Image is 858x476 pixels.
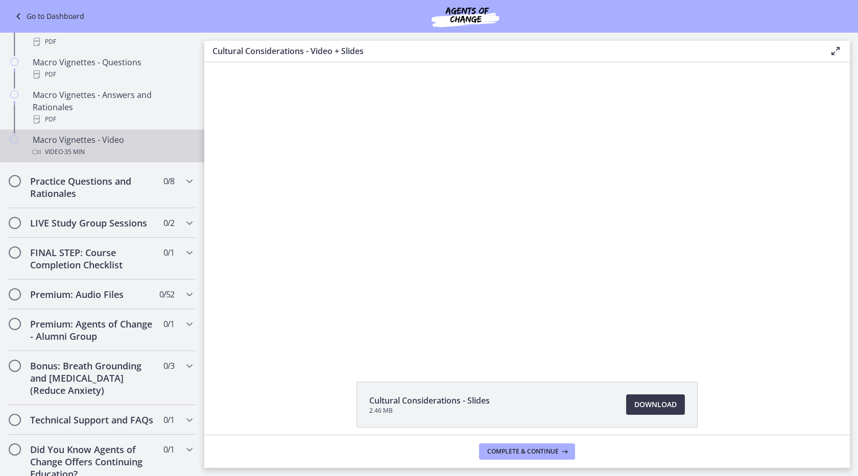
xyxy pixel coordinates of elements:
span: 0 / 3 [163,360,174,372]
span: 2.46 MB [369,407,490,415]
span: 0 / 1 [163,443,174,456]
span: 0 / 2 [163,217,174,229]
h2: Practice Questions and Rationales [30,175,155,199]
div: PDF [33,113,192,126]
a: Go to Dashboard [12,10,84,22]
button: Complete & continue [479,443,575,460]
div: Macro Vignettes - Questions [33,56,192,81]
span: Cultural Considerations - Slides [369,394,490,407]
span: 0 / 52 [159,288,174,300]
span: 0 / 1 [163,318,174,330]
h2: LIVE Study Group Sessions [30,217,155,229]
a: Download [626,394,685,415]
h2: FINAL STEP: Course Completion Checklist [30,246,155,271]
div: Video [33,146,192,158]
h2: Technical Support and FAQs [30,414,155,426]
span: 0 / 1 [163,246,174,259]
div: PDF [33,68,192,81]
div: PDF [33,36,192,48]
span: 0 / 8 [163,175,174,187]
span: 0 / 1 [163,414,174,426]
h2: Premium: Audio Files [30,288,155,300]
img: Agents of Change [404,4,527,29]
span: Complete & continue [487,447,559,456]
h2: Bonus: Breath Grounding and [MEDICAL_DATA] (Reduce Anxiety) [30,360,155,396]
span: · 35 min [63,146,85,158]
h2: Premium: Agents of Change - Alumni Group [30,318,155,342]
span: Download [634,398,677,411]
iframe: Video Lesson [204,62,850,358]
div: Macro Vignettes - Answers and Rationales [33,89,192,126]
div: Macro Vignettes - Video [33,134,192,158]
h3: Cultural Considerations - Video + Slides [212,45,813,57]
